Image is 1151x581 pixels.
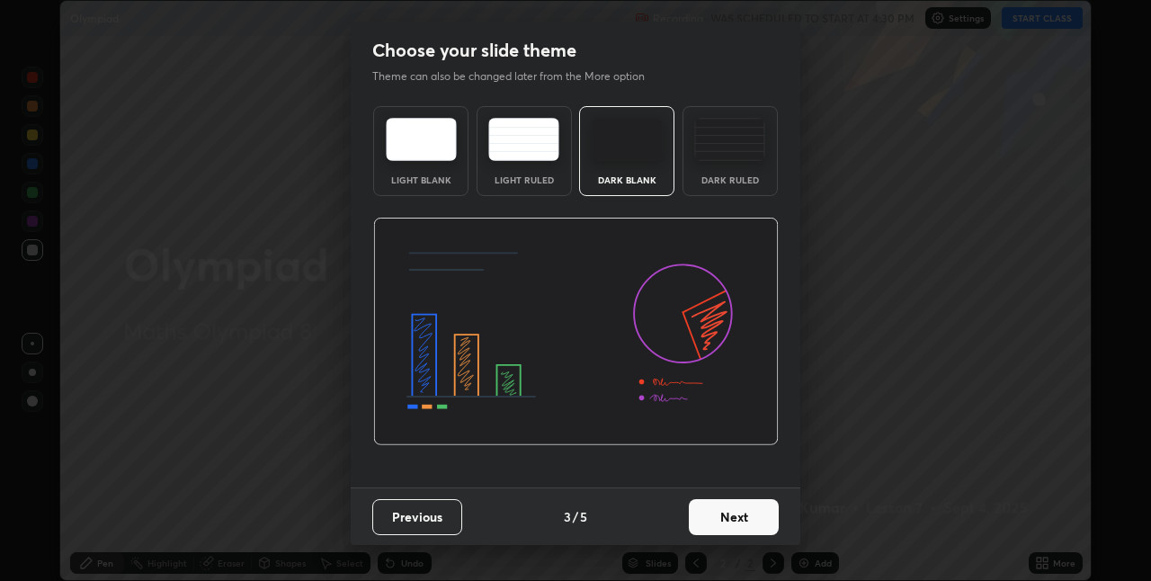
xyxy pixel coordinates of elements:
[488,175,560,184] div: Light Ruled
[564,507,571,526] h4: 3
[689,499,779,535] button: Next
[385,175,457,184] div: Light Blank
[488,118,559,161] img: lightRuledTheme.5fabf969.svg
[694,175,766,184] div: Dark Ruled
[372,68,664,85] p: Theme can also be changed later from the More option
[694,118,765,161] img: darkRuledTheme.de295e13.svg
[372,499,462,535] button: Previous
[386,118,457,161] img: lightTheme.e5ed3b09.svg
[373,218,779,446] img: darkThemeBanner.d06ce4a2.svg
[591,175,663,184] div: Dark Blank
[372,39,576,62] h2: Choose your slide theme
[592,118,663,161] img: darkTheme.f0cc69e5.svg
[580,507,587,526] h4: 5
[573,507,578,526] h4: /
